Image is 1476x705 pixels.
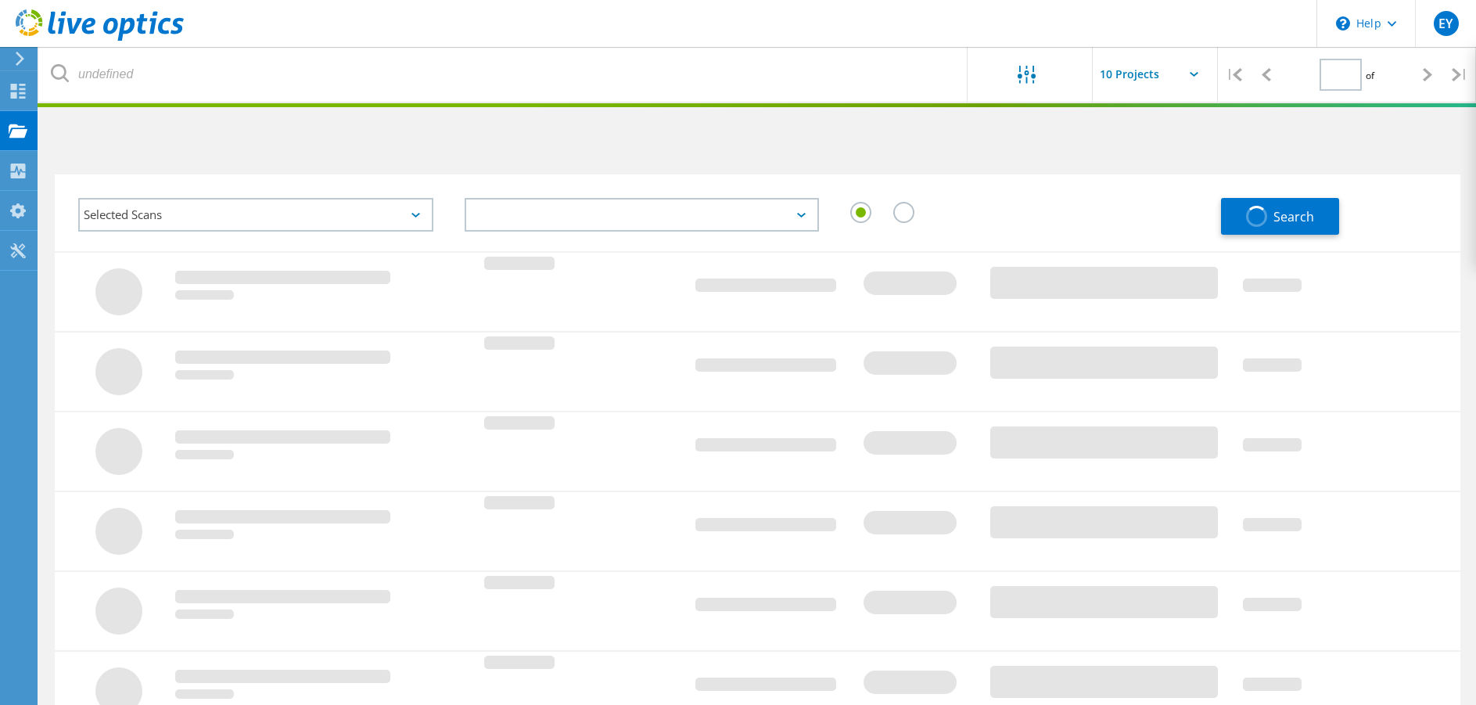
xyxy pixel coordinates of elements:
[39,47,968,102] input: undefined
[1438,17,1453,30] span: EY
[1366,69,1374,82] span: of
[16,33,184,44] a: Live Optics Dashboard
[1444,47,1476,103] div: |
[78,198,433,232] div: Selected Scans
[1221,198,1339,235] button: Search
[1218,47,1250,103] div: |
[1273,208,1314,225] span: Search
[1336,16,1350,31] svg: \n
